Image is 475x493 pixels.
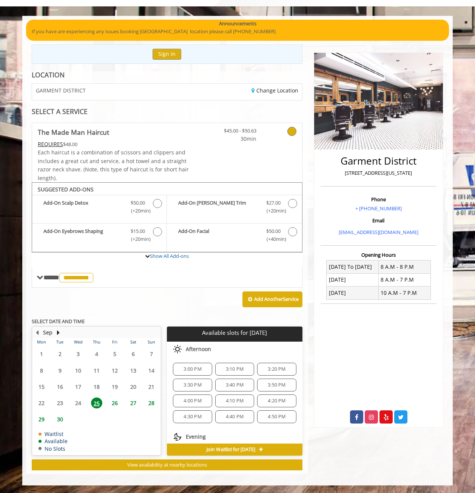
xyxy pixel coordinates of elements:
span: (+40min ) [262,235,284,243]
button: Previous Month [34,328,40,337]
img: afternoon slots [173,345,182,354]
p: [STREET_ADDRESS][US_STATE] [322,169,435,177]
div: 3:10 PM [215,363,254,376]
b: Announcements [219,20,256,28]
span: 3:40 PM [226,382,244,388]
span: Evening [186,434,206,440]
span: $50.00 [266,227,281,235]
span: 29 [36,414,47,425]
b: SELECT DATE AND TIME [32,318,85,325]
span: 4:40 PM [226,414,244,420]
b: Add-On Eyebrows Shaping [43,227,123,243]
div: 3:30 PM [173,379,212,391]
span: 3:30 PM [184,382,201,388]
a: Show All Add-ons [150,253,189,259]
button: Next Month [55,328,61,337]
a: Change Location [251,87,298,94]
p: If you have are experiencing any issues booking [GEOGRAPHIC_DATA] location please call [PHONE_NUM... [32,28,443,35]
button: Add AnotherService [242,291,302,307]
td: 8 A.M - 8 P.M [378,260,430,273]
a: + [PHONE_NUMBER] [355,205,402,212]
a: $45.00 - $50.63 [212,123,256,143]
td: Select day29 [32,411,51,427]
div: 4:00 PM [173,394,212,407]
h3: Email [322,218,435,223]
div: $48.00 [38,140,190,148]
span: View availability at nearby locations [127,461,207,468]
b: SUGGESTED ADD-ONS [38,186,94,193]
b: Add-On Facial [178,227,258,243]
button: Sep [43,328,52,337]
span: 27 [128,397,139,408]
b: Add-On [PERSON_NAME] Trim [178,199,258,215]
label: Add-On Eyebrows Shaping [36,227,163,245]
div: 3:50 PM [257,379,296,391]
span: (+20min ) [127,207,149,215]
span: 4:30 PM [184,414,201,420]
td: No Slots [39,446,68,451]
button: Sign In [153,49,181,60]
td: 8 A.M - 7 P.M [378,273,430,286]
a: [EMAIL_ADDRESS][DOMAIN_NAME] [339,229,418,236]
span: 3:10 PM [226,366,244,372]
span: Join Waitlist for [DATE] [207,447,255,453]
span: $15.00 [131,227,145,235]
span: (+20min ) [262,207,284,215]
div: 4:40 PM [215,410,254,423]
span: 4:00 PM [184,398,201,404]
span: This service needs some Advance to be paid before we block your appointment [38,140,63,148]
th: Mon [32,338,51,346]
span: 4:20 PM [268,398,285,404]
img: evening slots [173,432,182,441]
span: 3:20 PM [268,366,285,372]
label: Add-On Beard Trim [171,199,298,217]
b: Add-On Scalp Detox [43,199,123,215]
b: Add Another Service [254,296,299,302]
td: Select day26 [106,395,124,411]
span: (+20min ) [127,235,149,243]
th: Wed [69,338,87,346]
td: Select day27 [124,395,142,411]
h3: Phone [322,197,435,202]
div: The Made Man Haircut Add-onS [32,182,302,253]
td: [DATE] [327,287,379,299]
span: Each haircut is a combination of scissors and clippers and includes a great cut and service, a ho... [38,149,189,181]
span: 30min [212,135,256,143]
span: Afternoon [186,346,211,352]
th: Tue [51,338,69,346]
b: The Made Man Haircut [38,127,109,137]
td: [DATE] To [DATE] [327,260,379,273]
div: 4:50 PM [257,410,296,423]
div: SELECT A SERVICE [32,108,302,115]
td: Select day28 [142,395,161,411]
label: Add-On Facial [171,227,298,245]
td: [DATE] [327,273,379,286]
p: Available slots for [DATE] [170,330,299,336]
div: 4:30 PM [173,410,212,423]
button: View availability at nearby locations [32,459,302,470]
span: 25 [91,397,102,408]
td: Select day30 [51,411,69,427]
div: 4:10 PM [215,394,254,407]
span: GARMENT DISTRICT [36,88,86,93]
span: 30 [54,414,66,425]
span: 28 [146,397,157,408]
td: 10 A.M - 7 P.M [378,287,430,299]
h3: Opening Hours [321,252,436,257]
span: 4:10 PM [226,398,244,404]
th: Thu [87,338,105,346]
span: 26 [109,397,120,408]
div: 4:20 PM [257,394,296,407]
span: 3:00 PM [184,366,201,372]
label: Add-On Scalp Detox [36,199,163,217]
td: Waitlist [39,431,68,437]
th: Sat [124,338,142,346]
h2: Garment District [322,156,435,166]
span: 4:50 PM [268,414,285,420]
div: 3:00 PM [173,363,212,376]
th: Sun [142,338,161,346]
div: 3:40 PM [215,379,254,391]
span: $27.00 [266,199,281,207]
span: $50.00 [131,199,145,207]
